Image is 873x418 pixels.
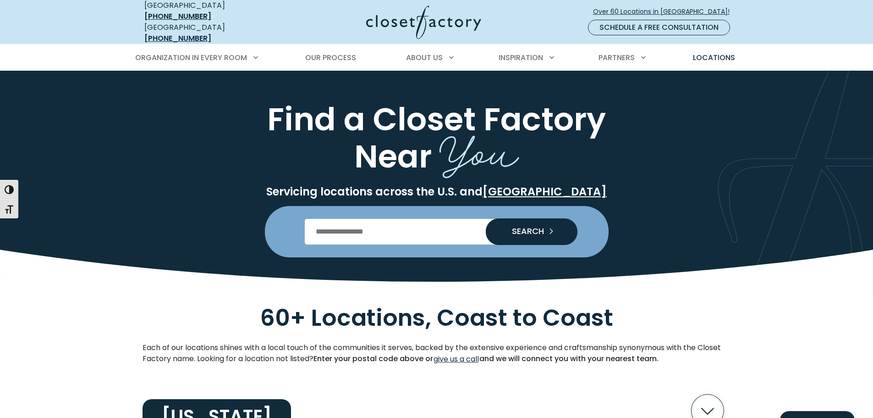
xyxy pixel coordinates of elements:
[366,6,481,39] img: Closet Factory Logo
[593,4,737,20] a: Over 60 Locations in [GEOGRAPHIC_DATA]!
[433,353,479,365] a: give us a call
[483,184,607,199] a: [GEOGRAPHIC_DATA]
[267,97,606,141] span: Find a Closet Factory
[144,33,211,44] a: [PHONE_NUMBER]
[129,45,745,71] nav: Primary Menu
[260,301,613,334] span: 60+ Locations, Coast to Coast
[598,52,635,63] span: Partners
[486,218,577,245] button: Search our Nationwide Locations
[588,20,730,35] a: Schedule a Free Consultation
[143,185,731,199] p: Servicing locations across the U.S. and
[406,52,443,63] span: About Us
[305,219,568,245] input: Enter Postal Code
[354,134,432,178] span: Near
[505,227,544,235] span: SEARCH
[313,353,659,364] strong: Enter your postal code above or and we will connect you with your nearest team.
[144,22,277,44] div: [GEOGRAPHIC_DATA]
[593,7,737,17] span: Over 60 Locations in [GEOGRAPHIC_DATA]!
[305,52,356,63] span: Our Process
[144,11,211,22] a: [PHONE_NUMBER]
[693,52,735,63] span: Locations
[499,52,543,63] span: Inspiration
[143,342,731,365] p: Each of our locations shines with a local touch of the communities it serves, backed by the exten...
[135,52,247,63] span: Organization in Every Room
[439,115,519,182] span: You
